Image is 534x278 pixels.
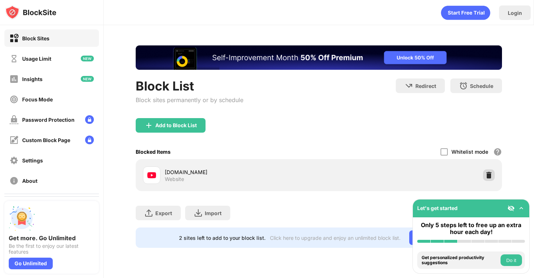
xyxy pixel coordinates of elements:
img: push-unlimited.svg [9,205,35,231]
div: Block sites permanently or by schedule [136,96,243,104]
div: About [22,178,37,184]
img: time-usage-off.svg [9,54,19,63]
img: lock-menu.svg [85,136,94,144]
img: eye-not-visible.svg [507,205,515,212]
img: favicons [147,171,156,180]
img: lock-menu.svg [85,115,94,124]
div: Get personalized productivity suggestions [422,255,499,266]
div: Redirect [415,83,436,89]
button: Do it [501,254,522,266]
div: Let's get started [417,205,458,211]
div: Whitelist mode [451,149,488,155]
div: Import [205,210,222,216]
img: settings-off.svg [9,156,19,165]
div: Export [155,210,172,216]
img: about-off.svg [9,176,19,185]
div: Click here to upgrade and enjoy an unlimited block list. [270,235,400,241]
div: Add to Block List [155,122,197,128]
img: omni-setup-toggle.svg [518,205,525,212]
div: [DOMAIN_NAME] [165,168,319,176]
div: Insights [22,76,43,82]
div: Only 5 steps left to free up an extra hour each day! [417,222,525,235]
div: 2 sites left to add to your block list. [179,235,266,241]
img: password-protection-off.svg [9,115,19,124]
img: insights-off.svg [9,74,19,84]
img: block-on.svg [9,34,19,43]
img: new-icon.svg [81,56,94,61]
div: Get more. Go Unlimited [9,234,95,242]
div: animation [441,5,490,20]
div: Website [165,176,184,182]
img: new-icon.svg [81,76,94,82]
div: Custom Block Page [22,137,70,143]
div: Be the first to enjoy our latest features [9,243,95,255]
div: Login [508,10,522,16]
div: Schedule [470,83,493,89]
img: logo-blocksite.svg [5,5,56,20]
img: customize-block-page-off.svg [9,136,19,145]
div: Password Protection [22,117,75,123]
iframe: Banner [136,45,502,70]
div: Blocked Items [136,149,171,155]
img: focus-off.svg [9,95,19,104]
div: Block Sites [22,35,49,41]
div: Settings [22,157,43,164]
div: Focus Mode [22,96,53,102]
div: Usage Limit [22,56,51,62]
div: Go Unlimited [409,230,459,245]
div: Block List [136,78,243,93]
div: Go Unlimited [9,258,53,269]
